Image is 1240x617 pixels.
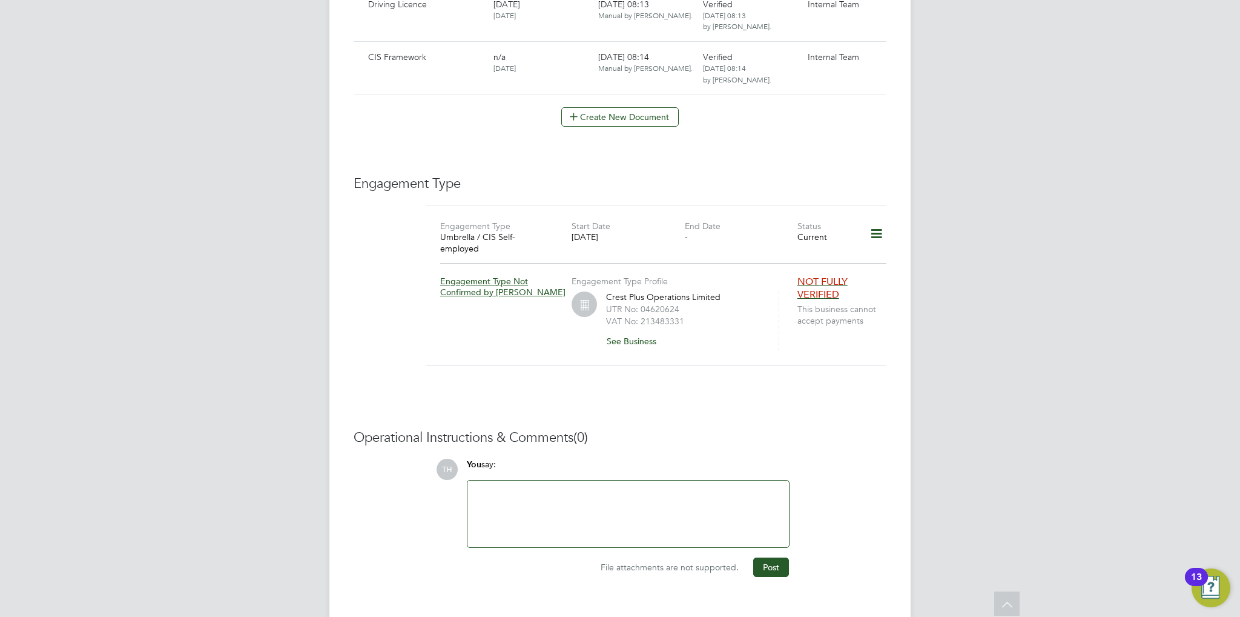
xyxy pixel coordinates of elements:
label: End Date [685,221,721,232]
span: You [467,459,481,470]
h3: Engagement Type [354,175,886,193]
span: Manual by [PERSON_NAME]. [598,63,693,73]
div: Umbrella / CIS Self-employed [440,232,553,253]
button: See Business [606,332,666,351]
label: UTR No: 04620624 [606,304,679,315]
span: [DATE] [493,10,516,20]
div: - [685,232,797,242]
label: VAT No: 213483331 [606,316,684,327]
button: Open Resource Center, 13 new notifications [1192,569,1230,607]
label: Engagement Type [440,221,510,232]
span: Verified [703,52,733,62]
span: Engagement Type Not Confirmed by [PERSON_NAME] [440,276,566,298]
span: (0) [573,429,588,445]
span: [DATE] 08:14 [598,52,693,73]
label: Engagement Type Profile [572,276,668,287]
span: Manual by [PERSON_NAME]. [598,10,693,20]
span: CIS Framework [368,52,426,62]
span: [DATE] 08:13 by [PERSON_NAME]. [703,10,771,31]
span: [DATE] 08:14 by [PERSON_NAME]. [703,63,771,84]
span: Internal Team [808,52,859,62]
button: Post [753,558,789,577]
h3: Operational Instructions & Comments [354,429,886,447]
div: say: [467,459,790,480]
div: 13 [1191,577,1202,593]
label: Status [797,221,821,232]
span: TH [437,459,458,480]
span: n/a [493,52,506,62]
span: File attachments are not supported. [601,562,739,573]
label: Start Date [572,221,610,232]
span: [DATE] [493,63,516,73]
div: [DATE] [572,232,684,242]
div: Crest Plus Operations Limited [606,292,763,351]
div: Current [797,232,854,242]
button: Create New Document [561,107,679,127]
span: This business cannot accept payments [797,304,891,325]
span: NOT FULLY VERIFIED [797,276,848,301]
